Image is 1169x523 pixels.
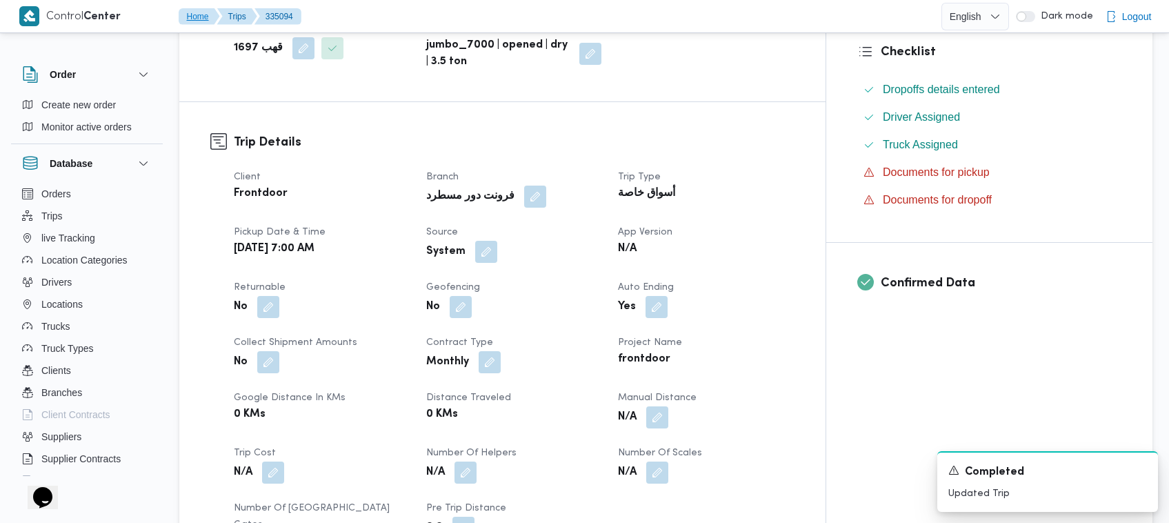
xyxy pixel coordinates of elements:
span: Distance Traveled [426,393,511,402]
span: Monitor active orders [41,119,132,135]
span: Locations [41,296,83,313]
button: Trips [217,8,257,25]
span: Dropoffs details entered [883,83,1000,95]
iframe: chat widget [14,468,58,509]
span: Logout [1122,8,1152,25]
b: No [426,299,440,315]
span: Documents for pickup [883,166,990,178]
span: Truck Assigned [883,137,958,153]
button: Dropoffs details entered [858,79,1121,101]
span: Contract Type [426,338,493,347]
span: Auto Ending [618,283,674,292]
span: live Tracking [41,230,95,246]
img: X8yXhbKr1z7QwAAAABJRU5ErkJggg== [19,6,39,26]
button: Orders [17,183,157,205]
button: Documents for pickup [858,161,1121,184]
b: 0 KMs [234,406,266,423]
b: Frontdoor [234,186,288,202]
b: System [426,244,466,260]
button: Order [22,66,152,83]
span: Suppliers [41,428,81,445]
button: Trips [17,205,157,227]
span: Number of Scales [618,448,702,457]
span: Dark mode [1035,11,1093,22]
b: N/A [618,464,637,481]
span: Truck Types [41,340,93,357]
b: Center [83,12,121,22]
span: Clients [41,362,71,379]
button: Truck Assigned [858,134,1121,156]
p: Updated Trip [948,486,1147,501]
b: N/A [618,409,637,426]
span: Pickup date & time [234,228,326,237]
h3: Trip Details [234,133,795,152]
button: Drivers [17,271,157,293]
h3: Order [50,66,76,83]
span: Collect Shipment Amounts [234,338,357,347]
span: Trip Cost [234,448,276,457]
button: Devices [17,470,157,492]
button: Branches [17,382,157,404]
span: Project Name [618,338,682,347]
h3: Database [50,155,92,172]
b: N/A [426,464,445,481]
h3: Checklist [881,43,1121,61]
span: Branches [41,384,82,401]
span: Pre Trip Distance [426,504,506,513]
button: Create new order [17,94,157,116]
b: No [234,354,248,371]
span: Returnable [234,283,286,292]
button: Database [22,155,152,172]
span: Devices [41,473,76,489]
button: Client Contracts [17,404,157,426]
span: Truck Assigned [883,139,958,150]
span: Completed [965,464,1024,481]
div: Notification [948,464,1147,481]
button: Home [179,8,220,25]
span: Client [234,172,261,181]
b: jumbo_7000 | opened | dry | 3.5 ton [426,37,570,70]
button: Location Categories [17,249,157,271]
span: Location Categories [41,252,128,268]
span: Dropoffs details entered [883,81,1000,98]
span: Manual Distance [618,393,697,402]
button: Supplier Contracts [17,448,157,470]
div: Order [11,94,163,144]
span: Driver Assigned [883,109,960,126]
button: Clients [17,359,157,382]
span: Documents for dropoff [883,192,992,208]
h3: Confirmed Data [881,274,1121,293]
button: 335094 [254,8,301,25]
button: live Tracking [17,227,157,249]
b: قهب 1697 [234,40,283,57]
span: Create new order [41,97,116,113]
span: Supplier Contracts [41,451,121,467]
span: Source [426,228,458,237]
button: Documents for dropoff [858,189,1121,211]
b: N/A [234,464,252,481]
span: Google distance in KMs [234,393,346,402]
span: Geofencing [426,283,480,292]
b: Monthly [426,354,469,371]
button: Trucks [17,315,157,337]
b: No [234,299,248,315]
span: Documents for dropoff [883,194,992,206]
button: Suppliers [17,426,157,448]
span: Drivers [41,274,72,290]
b: فرونت دور مسطرد [426,188,514,205]
span: Branch [426,172,459,181]
b: [DATE] 7:00 AM [234,241,314,257]
button: Logout [1100,3,1157,30]
span: Number of Helpers [426,448,517,457]
b: N/A [618,241,637,257]
span: Trips [41,208,63,224]
button: Monitor active orders [17,116,157,138]
span: Orders [41,186,71,202]
span: Documents for pickup [883,164,990,181]
span: App Version [618,228,672,237]
span: Trucks [41,318,70,335]
span: Driver Assigned [883,111,960,123]
b: frontdoor [618,351,670,368]
span: Client Contracts [41,406,110,423]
